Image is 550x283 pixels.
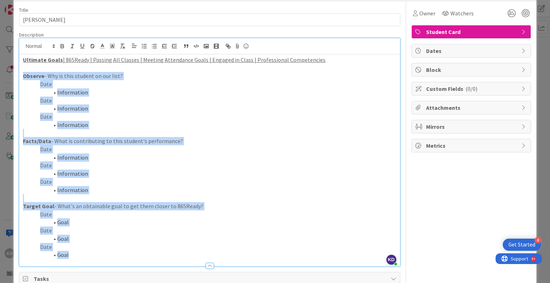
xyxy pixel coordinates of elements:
[34,274,387,283] span: Tasks
[32,170,396,178] li: Information
[23,161,396,170] p: Date
[63,56,325,63] u: | 865Ready | Passing All Classes | Meeting Attendance Goals | Engaged in Class | Professional Com...
[23,226,396,235] p: Date
[503,239,541,251] div: Open Get Started checklist, remaining modules: 4
[23,210,396,219] p: Date
[15,1,33,10] span: Support
[32,186,396,194] li: Information
[19,31,44,38] span: Description
[450,9,474,18] span: Watchers
[23,243,396,251] p: Date
[23,56,63,63] u: Ultimate Goals
[23,80,396,88] p: Date
[426,28,518,36] span: Student Card
[426,122,518,131] span: Mirrors
[426,84,518,93] span: Custom Fields
[32,153,396,162] li: Information
[19,13,400,26] input: type card name here...
[23,145,396,153] p: Date
[535,237,541,243] div: 4
[426,141,518,150] span: Metrics
[32,251,396,259] li: Goal
[23,137,396,145] p: - What is contributing to this student's performance?
[32,88,396,97] li: Information
[426,103,518,112] span: Attachments
[23,137,51,145] strong: Facts/Data
[386,255,396,265] span: KD
[23,202,396,210] p: - What's an obtainable goal to get them closer to 865Ready?
[23,178,396,186] p: Date
[32,121,396,129] li: Information
[508,241,535,248] div: Get Started
[23,113,396,121] p: Date
[23,72,44,79] strong: Observe
[23,97,396,105] p: Date
[465,85,477,92] span: ( 0/0 )
[32,235,396,243] li: Goal
[32,218,396,226] li: Goal
[426,47,518,55] span: Dates
[32,104,396,113] li: Information
[419,9,435,18] span: Owner
[426,65,518,74] span: Block
[19,7,28,13] label: Title
[36,3,40,9] div: 9+
[23,203,54,210] strong: Target Goal
[23,72,396,80] p: - Why is this student on our list?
